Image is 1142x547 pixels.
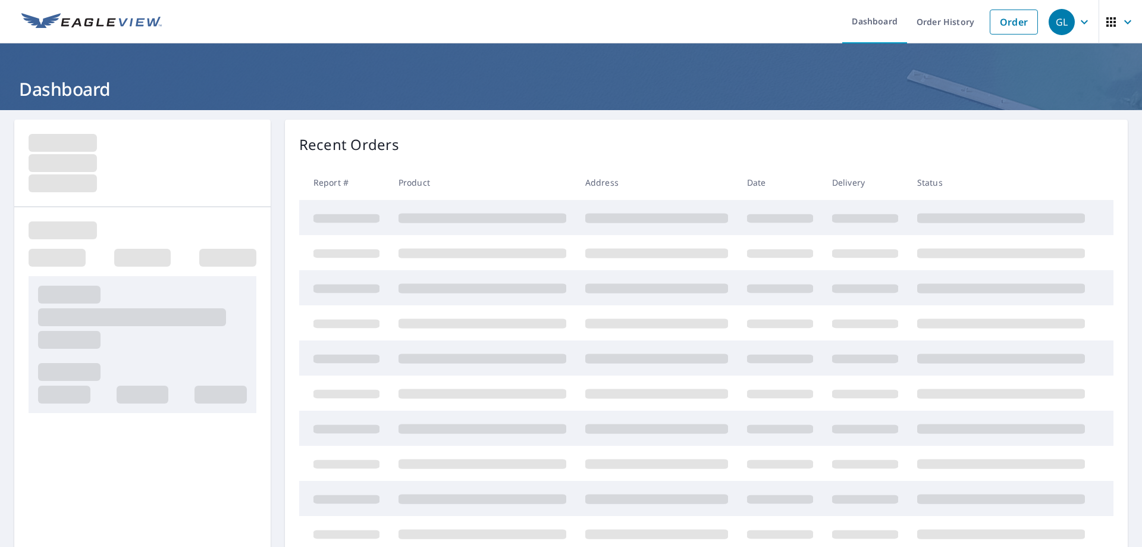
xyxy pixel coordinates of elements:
img: EV Logo [21,13,162,31]
a: Order [990,10,1038,35]
th: Date [738,165,823,200]
th: Address [576,165,738,200]
th: Status [908,165,1094,200]
p: Recent Orders [299,134,399,155]
th: Product [389,165,576,200]
div: GL [1049,9,1075,35]
h1: Dashboard [14,77,1128,101]
th: Delivery [823,165,908,200]
th: Report # [299,165,389,200]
